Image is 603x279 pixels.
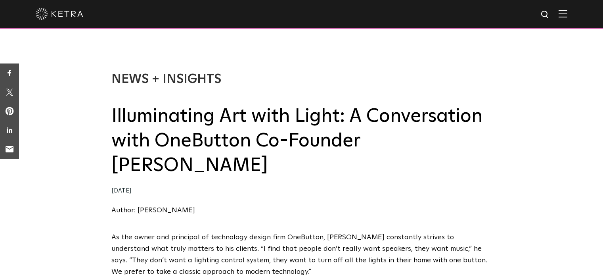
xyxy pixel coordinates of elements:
div: [DATE] [111,185,492,197]
img: ketra-logo-2019-white [36,8,83,20]
a: Author: [PERSON_NAME] [111,207,195,214]
p: As the owner and principal of technology design firm OneButton, [PERSON_NAME] constantly strives ... [111,232,492,277]
h2: Illuminating Art with Light: A Conversation with OneButton Co-Founder [PERSON_NAME] [111,104,492,178]
img: search icon [540,10,550,20]
a: News + Insights [111,73,221,86]
img: Hamburger%20Nav.svg [559,10,567,17]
